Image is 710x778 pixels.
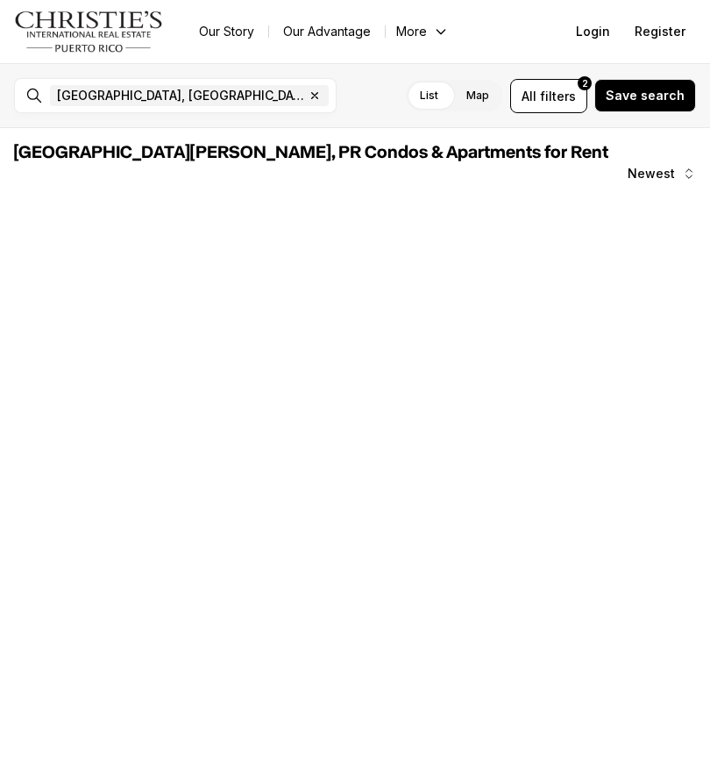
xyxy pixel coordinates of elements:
button: Save search [594,79,696,112]
button: Login [565,14,621,49]
span: Save search [606,89,685,103]
span: [GEOGRAPHIC_DATA][PERSON_NAME], PR Condos & Apartments for Rent [14,144,608,161]
span: All [522,87,536,105]
a: Our Advantage [269,19,385,44]
a: Our Story [185,19,268,44]
label: List [406,80,452,111]
button: More [386,19,459,44]
button: Newest [617,156,706,191]
span: Register [635,25,685,39]
span: 2 [582,76,588,90]
img: logo [14,11,164,53]
span: [GEOGRAPHIC_DATA], [GEOGRAPHIC_DATA], [GEOGRAPHIC_DATA] [57,89,304,103]
span: Login [576,25,610,39]
label: Map [452,80,503,111]
span: Newest [628,167,675,181]
button: Register [624,14,696,49]
span: filters [540,87,576,105]
button: Allfilters2 [510,79,587,113]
